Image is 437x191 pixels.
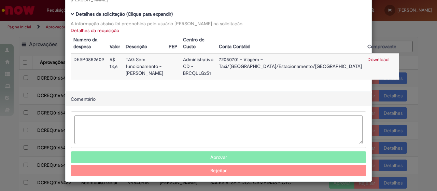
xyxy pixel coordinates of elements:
[107,53,123,80] td: R$ 13,6
[71,151,366,163] button: Aprovar
[71,12,366,17] h5: Detalhes da solicitação (Clique para expandir)
[71,53,107,80] td: DESP0852609
[76,11,173,17] b: Detalhes da solicitação (Clique para expandir)
[123,34,166,53] th: Descrição
[367,56,389,63] a: Download
[180,34,216,53] th: Centro de Custo
[107,34,123,53] th: Valor
[365,34,399,53] th: Comprovante
[71,27,119,33] a: Detalhes da requisição
[71,165,366,176] button: Rejeitar
[71,34,107,53] th: Numero da despesa
[71,96,96,102] span: Comentário
[71,20,366,27] div: A informação abaixo foi preenchida pelo usuário [PERSON_NAME] na solicitação
[216,53,365,80] td: 72050701 - Viagem – Taxi/[GEOGRAPHIC_DATA]/Estacionamento/[GEOGRAPHIC_DATA]
[180,53,216,80] td: Administrativo CD - BRCQLLG2S1
[216,34,365,53] th: Conta Contábil
[123,53,166,80] td: TAG Sem funcionamento - [PERSON_NAME]
[166,34,180,53] th: PEP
